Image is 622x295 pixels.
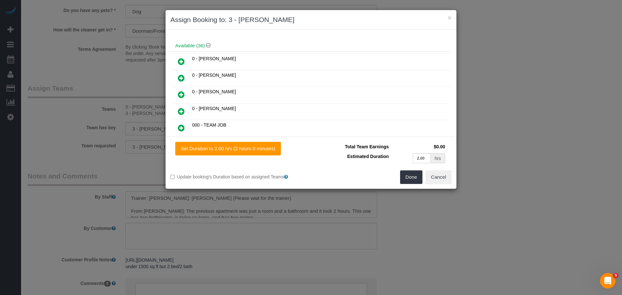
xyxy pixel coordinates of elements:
button: Set Duration to 2.00 hrs (2 hours 0 minutes) [175,142,281,155]
h3: Assign Booking to: 3 - [PERSON_NAME] [170,15,452,25]
span: 0 - [PERSON_NAME] [192,73,236,78]
button: × [448,14,452,21]
button: Cancel [425,170,452,184]
span: 0 - [PERSON_NAME] [192,56,236,61]
div: hrs [431,153,445,163]
span: 5 [613,273,618,278]
td: Total Team Earnings [316,142,390,152]
input: Update booking's Duration based on assigned Teams [170,175,175,179]
td: $0.00 [390,142,447,152]
iframe: Intercom live chat [600,273,616,289]
span: 0 - [PERSON_NAME] [192,106,236,111]
span: Estimated Duration [347,154,389,159]
span: 0 - [PERSON_NAME] [192,89,236,94]
span: 000 - TEAM JOB [192,122,226,128]
h4: Available (36) [175,43,447,49]
label: Update booking's Duration based on assigned Teams [170,174,306,180]
button: Done [400,170,423,184]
